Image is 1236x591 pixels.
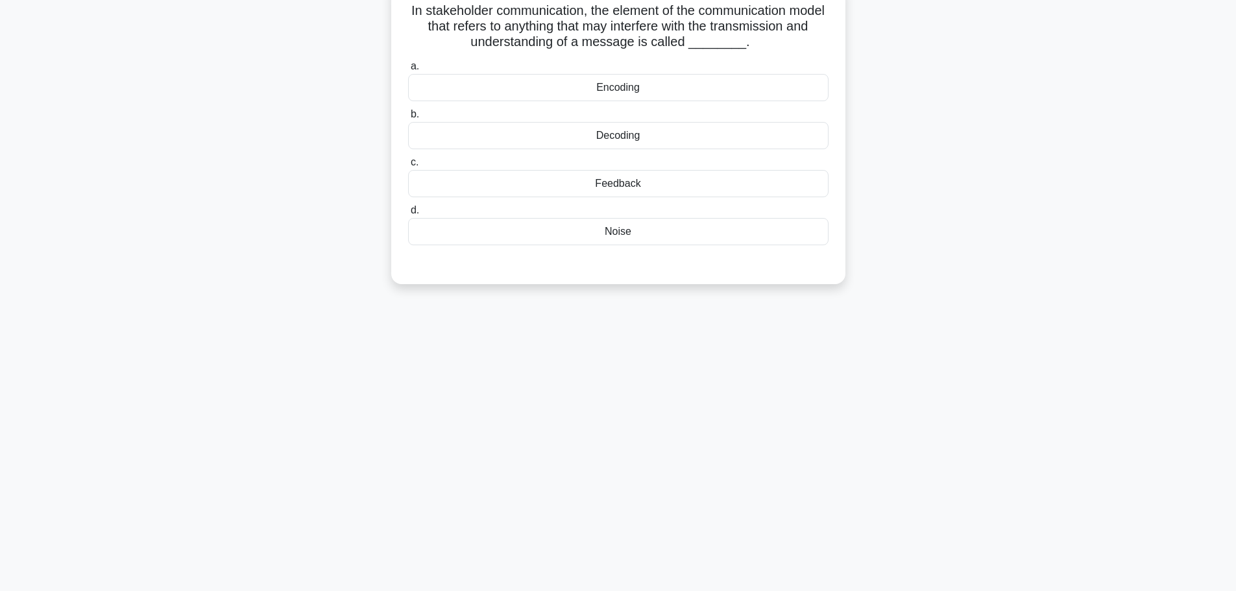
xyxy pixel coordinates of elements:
[411,108,419,119] span: b.
[411,156,418,167] span: c.
[407,3,830,51] h5: In stakeholder communication, the element of the communication model that refers to anything that...
[408,218,829,245] div: Noise
[411,60,419,71] span: a.
[408,170,829,197] div: Feedback
[408,74,829,101] div: Encoding
[408,122,829,149] div: Decoding
[411,204,419,215] span: d.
